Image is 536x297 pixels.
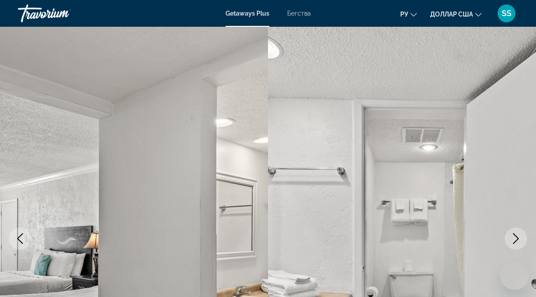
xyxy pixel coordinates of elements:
a: Бегства [287,10,311,17]
button: Изменить язык [400,8,417,21]
font: SS [502,8,511,18]
a: Getaways Plus [226,10,269,17]
button: Previous image [9,227,31,250]
a: Травориум [18,2,107,25]
iframe: Кнопка для запуска окна сообщений [500,261,529,290]
button: Меню пользователя [495,4,518,23]
font: доллар США [430,11,473,18]
font: ру [400,11,408,18]
button: Изменить валюту [430,8,482,21]
button: Next image [505,227,527,250]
